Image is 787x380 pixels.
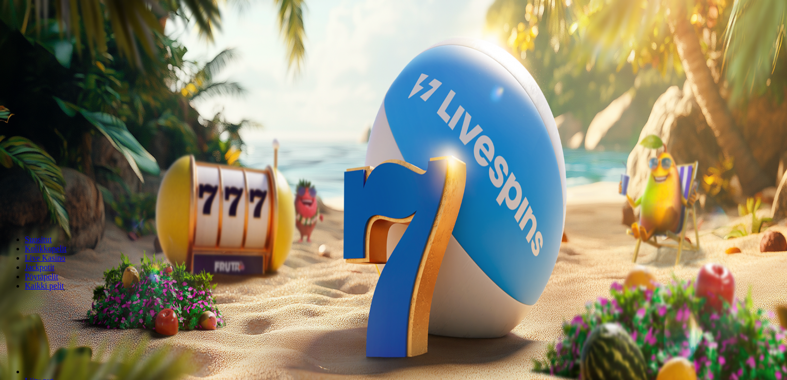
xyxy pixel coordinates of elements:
[4,217,783,310] header: Lobby
[25,263,55,272] a: Jackpotit
[25,235,52,244] a: Suositut
[4,217,783,291] nav: Lobby
[25,244,67,253] a: Kolikkopelit
[25,281,64,290] a: Kaikki pelit
[25,272,58,281] a: Pöytäpelit
[25,254,65,262] a: Live Kasino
